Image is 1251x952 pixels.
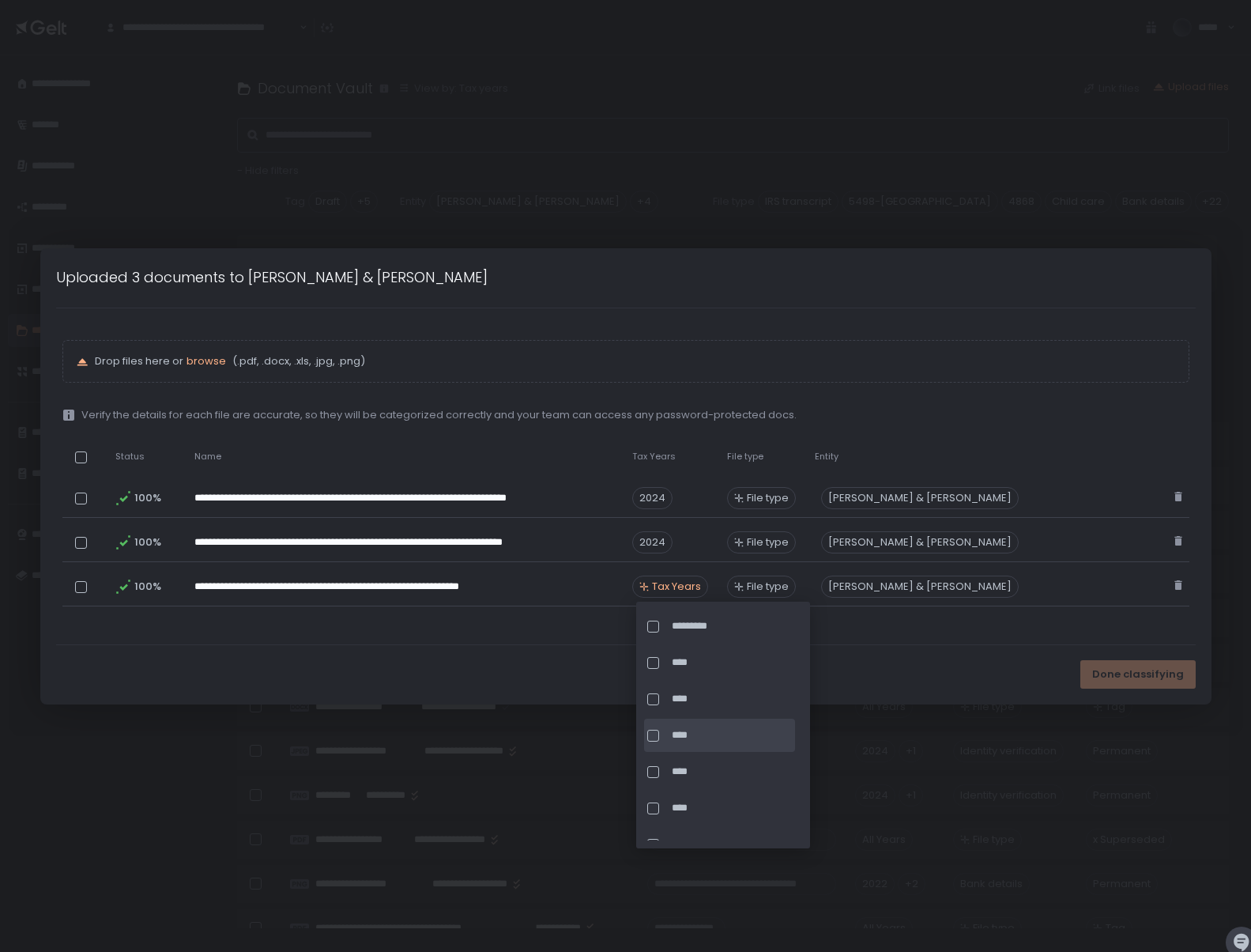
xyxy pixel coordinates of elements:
span: File type [727,451,763,463]
span: (.pdf, .docx, .xls, .jpg, .png) [229,354,365,368]
h1: Uploaded 3 documents to [PERSON_NAME] & [PERSON_NAME] [56,266,488,288]
div: [PERSON_NAME] & [PERSON_NAME] [821,487,1019,509]
span: 100% [134,491,160,505]
span: Status [115,451,145,463]
span: 100% [134,580,160,594]
div: [PERSON_NAME] & [PERSON_NAME] [821,576,1019,598]
span: Name [194,451,221,463]
span: browse [187,353,226,368]
span: 2024 [632,531,673,553]
button: browse [187,354,226,368]
div: [PERSON_NAME] & [PERSON_NAME] [821,531,1019,553]
span: Tax Years [652,580,701,594]
span: Tax Years [632,451,676,463]
span: File type [747,491,789,505]
span: File type [747,535,789,550]
span: File type [747,580,789,594]
span: 2024 [632,487,673,509]
span: Verify the details for each file are accurate, so they will be categorized correctly and your tea... [81,408,797,422]
span: 100% [134,535,160,550]
span: Entity [815,451,838,463]
p: Drop files here or [95,354,1176,368]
